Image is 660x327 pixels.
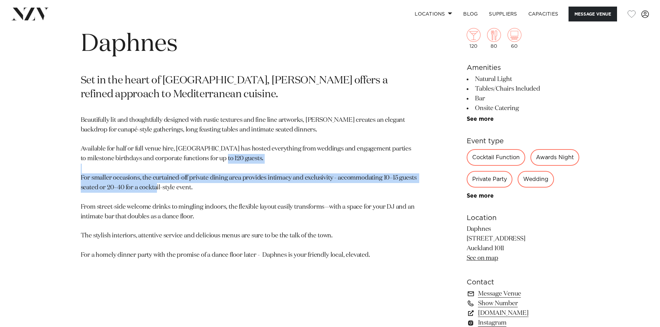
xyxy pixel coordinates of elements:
div: Wedding [518,171,554,188]
img: theatre.png [508,28,521,42]
button: Message Venue [569,7,617,21]
li: Bar [467,94,580,103]
p: Set in the heart of [GEOGRAPHIC_DATA], [PERSON_NAME] offers a refined approach to Mediterranean c... [81,74,417,102]
img: cocktail.png [467,28,481,42]
a: SUPPLIERS [483,7,522,21]
a: Show Number [467,299,580,308]
div: Cocktail Function [467,149,525,166]
div: 80 [487,28,501,49]
li: Natural Light [467,74,580,84]
li: Onsite Catering [467,103,580,113]
a: BLOG [458,7,483,21]
h6: Event type [467,136,580,146]
p: Daphnes [STREET_ADDRESS] Auckland 1011 [467,225,580,263]
h6: Contact [467,277,580,288]
img: nzv-logo.png [11,8,49,20]
div: Awards Night [530,149,579,166]
div: 120 [467,28,481,49]
h6: Amenities [467,63,580,73]
img: dining.png [487,28,501,42]
a: Capacities [523,7,564,21]
p: Beautifully lit and thoughtfully designed with rustic textures and fine line artworks, [PERSON_NA... [81,116,417,260]
a: [DOMAIN_NAME] [467,308,580,318]
a: See on map [467,255,498,261]
h1: Daphnes [81,28,417,60]
div: 60 [508,28,521,49]
li: Tables/Chairs Included [467,84,580,94]
a: Message Venue [467,289,580,299]
h6: Location [467,213,580,223]
div: Private Party [467,171,512,188]
a: Locations [409,7,458,21]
